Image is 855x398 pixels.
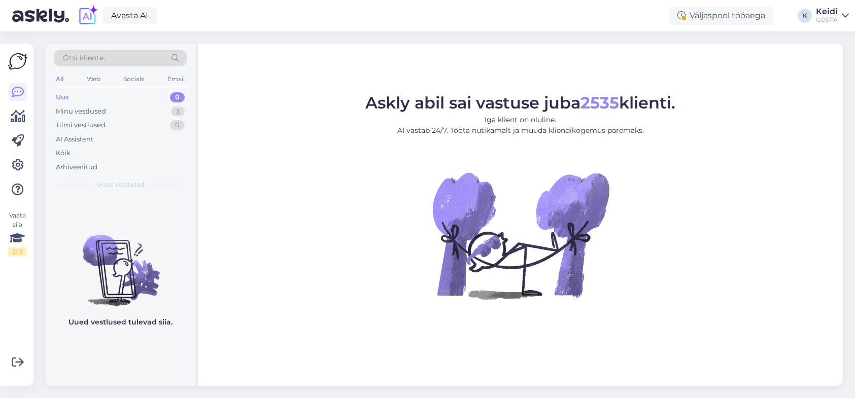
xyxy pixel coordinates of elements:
[121,73,146,86] div: Socials
[63,53,104,63] span: Otsi kliente
[170,92,185,102] div: 0
[56,120,106,130] div: Tiimi vestlused
[56,106,106,117] div: Minu vestlused
[8,247,26,257] div: 2 / 3
[46,216,195,308] img: No chats
[429,144,612,327] img: No Chat active
[56,162,97,172] div: Arhiveeritud
[77,5,98,26] img: explore-ai
[816,8,849,24] a: KeidiGOSPA
[669,7,773,25] div: Väljaspool tööaega
[54,73,65,86] div: All
[170,120,185,130] div: 0
[97,180,144,189] span: Uued vestlused
[165,73,187,86] div: Email
[56,148,71,158] div: Kõik
[580,93,619,113] b: 2535
[85,73,102,86] div: Web
[365,93,675,113] span: Askly abil sai vastuse juba klienti.
[69,317,173,328] p: Uued vestlused tulevad siia.
[798,9,812,23] div: K
[102,7,157,24] a: Avasta AI
[171,106,185,117] div: 3
[816,16,838,24] div: GOSPA
[56,134,93,144] div: AI Assistent
[8,211,26,257] div: Vaata siia
[816,8,838,16] div: Keidi
[8,52,27,71] img: Askly Logo
[56,92,69,102] div: Uus
[365,115,675,136] p: Iga klient on oluline. AI vastab 24/7. Tööta nutikamalt ja muuda kliendikogemus paremaks.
